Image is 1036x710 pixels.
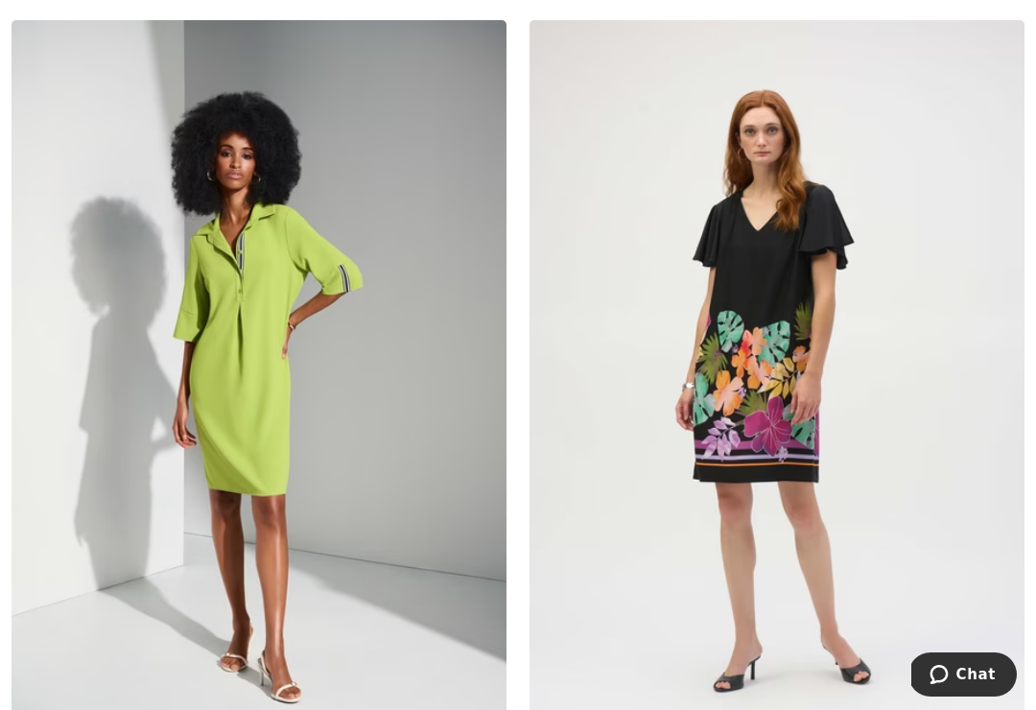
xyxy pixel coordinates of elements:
iframe: Opens a widget where you can chat to one of our agents [911,652,1017,700]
